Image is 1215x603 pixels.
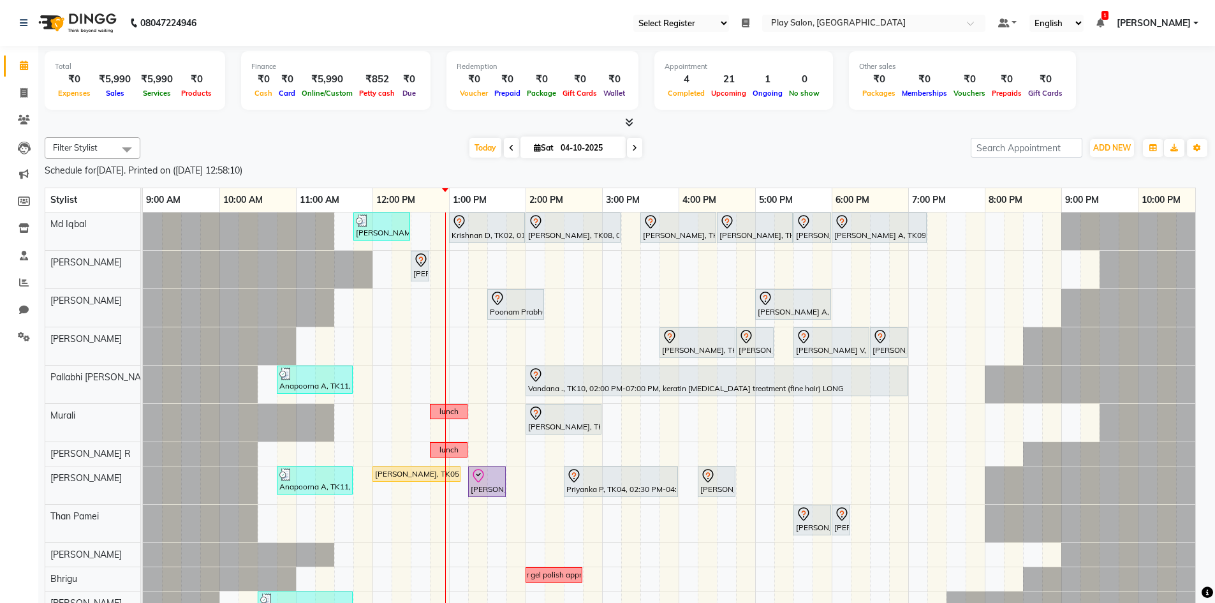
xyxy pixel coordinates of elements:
div: Appointment [665,61,823,72]
div: ₹0 [950,72,989,87]
div: [PERSON_NAME], TK08, 02:00 PM-03:15 PM, Hair Cut Men (Head Stylist) [527,214,619,241]
span: Pallabhi [PERSON_NAME] [50,371,156,383]
div: [PERSON_NAME], TK13, 04:30 PM-05:30 PM, INOA MEN GLOBAL COLOR [718,214,792,241]
span: Gift Cards [1025,89,1066,98]
div: ₹0 [276,72,298,87]
a: 9:00 PM [1062,191,1102,209]
span: ADD NEW [1093,143,1131,153]
span: Murali [50,410,75,421]
span: Than Pamei [50,510,99,522]
div: ₹0 [559,72,600,87]
a: 11:00 AM [297,191,342,209]
div: ₹0 [251,72,276,87]
div: [PERSON_NAME], TK05, 12:00 PM-01:10 PM, Brightening Wax FA, [GEOGRAPHIC_DATA] [374,468,459,480]
span: Package [524,89,559,98]
a: 12:00 PM [373,191,418,209]
div: [PERSON_NAME] V, TK06, 05:30 PM-06:30 PM, Hair Cut Men (Senior stylist) [795,329,868,356]
span: No show [786,89,823,98]
span: Memberships [899,89,950,98]
div: ₹0 [989,72,1025,87]
div: [PERSON_NAME], TK16, 04:45 PM-05:15 PM, [PERSON_NAME] Shaping [737,329,772,356]
span: Voucher [457,89,491,98]
span: Card [276,89,298,98]
span: Prepaids [989,89,1025,98]
span: Expenses [55,89,94,98]
span: [PERSON_NAME] [1117,17,1191,30]
div: ₹0 [899,72,950,87]
a: 3:00 PM [603,191,643,209]
span: Gift Cards [559,89,600,98]
span: Today [469,138,501,158]
span: Wallet [600,89,628,98]
div: 0 [786,72,823,87]
div: lunch [439,444,459,456]
span: [PERSON_NAME] R [50,448,131,459]
span: Stylist [50,194,77,205]
span: [PERSON_NAME] [50,257,122,268]
div: Total [55,61,215,72]
div: Finance [251,61,420,72]
a: 5:00 PM [756,191,796,209]
span: 1 [1101,11,1108,20]
a: 1 [1096,17,1104,29]
div: 1 [749,72,786,87]
span: Completed [665,89,708,98]
div: ₹0 [859,72,899,87]
div: ₹0 [457,72,491,87]
a: 1:00 PM [450,191,490,209]
div: Anapoorna A, TK11, 10:45 AM-11:45 AM, Blowdry + shampoo + conditioner [KERASTASE] Short [278,368,351,392]
img: logo [33,5,120,41]
a: 6:00 PM [832,191,873,209]
a: 7:00 PM [909,191,949,209]
div: Other sales [859,61,1066,72]
div: [PERSON_NAME], TK13, 05:30 PM-06:00 PM, Hairotic Basic [PERSON_NAME] trim ritual [795,214,830,241]
div: Vandana ., TK10, 02:00 PM-07:00 PM, keratin [MEDICAL_DATA] treatment (fine hair) LONG [527,368,906,394]
div: ₹5,990 [298,72,356,87]
a: 2:00 PM [526,191,566,209]
div: [PERSON_NAME] V, TK06, 06:00 PM-06:15 PM, Threading-Eye Brow Shaping [833,507,849,533]
span: Md Iqbal [50,218,86,230]
div: Priyanka P, TK04, 02:30 PM-04:00 PM, Skeyndor Power Oxygen Skin Advanced Programme [565,468,677,495]
div: [PERSON_NAME], TK16, 03:45 PM-04:45 PM, Hair Cut Men (Senior stylist) [661,329,734,356]
div: ₹0 [524,72,559,87]
span: Prepaid [491,89,524,98]
span: Sales [103,89,128,98]
span: Bhrigu [50,573,77,584]
div: [PERSON_NAME] R, TK03, 12:30 PM-12:45 PM, HAIR CONSULTATION [412,253,428,279]
a: 10:00 PM [1138,191,1184,209]
div: Poonam Prabhu, TK12, 01:30 PM-02:15 PM, Shampoo and conditioner [KERASTASE] Medium [489,291,543,318]
div: ₹5,990 [136,72,178,87]
span: Services [140,89,174,98]
a: 4:00 PM [679,191,719,209]
div: [PERSON_NAME], TK07, 02:00 PM-03:00 PM, Hair Cut [DEMOGRAPHIC_DATA] (Head Stylist) [527,406,600,433]
span: [DATE] [96,165,124,176]
div: lunch [439,406,459,417]
span: Petty cash [356,89,398,98]
span: Upcoming [708,89,749,98]
div: [PERSON_NAME] A, TK09, 05:00 PM-06:00 PM, Hair Cut [DEMOGRAPHIC_DATA] (Head Stylist) [756,291,830,318]
div: ₹0 [491,72,524,87]
a: 8:00 PM [985,191,1026,209]
button: ADD NEW [1090,139,1134,157]
input: Search Appointment [971,138,1082,158]
div: [PERSON_NAME], TK01, 11:45 AM-12:30 PM, Hair Cut [DEMOGRAPHIC_DATA] (Head Stylist) [355,214,409,239]
span: Products [178,89,215,98]
div: ₹852 [356,72,398,87]
div: [PERSON_NAME], TK14, 04:15 PM-04:45 PM, 3G Under Arms [699,468,734,495]
div: ₹5,990 [94,72,136,87]
input: 2025-10-04 [557,138,621,158]
span: Online/Custom [298,89,356,98]
div: Anapoorna A, TK11, 10:45 AM-11:45 AM, Blowdry + shampoo + conditioner [KERASTASE] Medium [278,468,351,493]
div: 21 [708,72,749,87]
div: [PERSON_NAME], TK13, 03:30 PM-04:30 PM, Hair Cut Men (Head Stylist) [642,214,715,241]
span: Ongoing [749,89,786,98]
div: ₹0 [600,72,628,87]
div: Krishnan D, TK02, 01:00 PM-02:00 PM, Hair Cut Men (Head Stylist) [450,214,524,241]
div: ₹0 [178,72,215,87]
span: [PERSON_NAME] [50,549,122,560]
div: [PERSON_NAME] V, TK06, 05:30 PM-06:00 PM, Lipo Full Arm [795,507,830,533]
div: ₹0 [55,72,94,87]
div: ₹0 [1025,72,1066,87]
span: Vouchers [950,89,989,98]
div: [PERSON_NAME] A, TK09, 06:00 PM-07:15 PM, Hair Cut [DEMOGRAPHIC_DATA] Style Director [833,214,925,241]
